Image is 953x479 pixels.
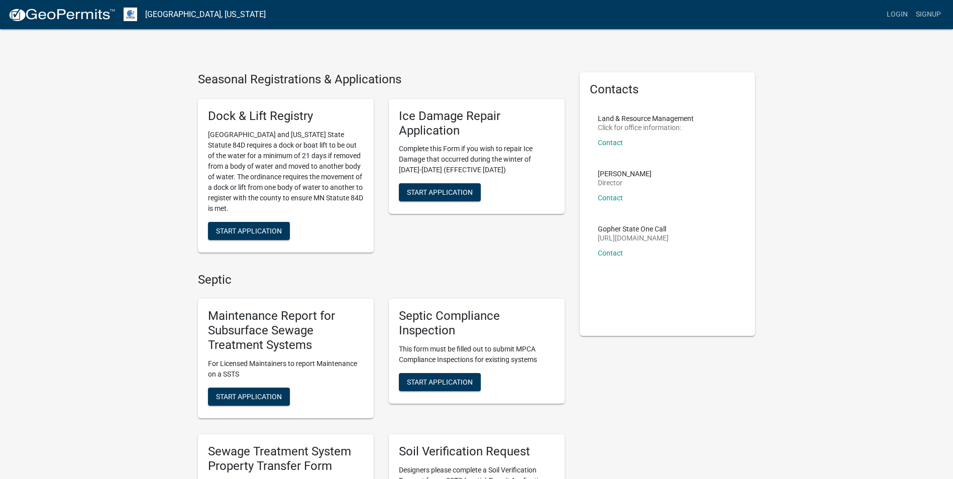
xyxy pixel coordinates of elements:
p: Complete this Form if you wish to repair Ice Damage that occurred during the winter of [DATE]-[DA... [399,144,555,175]
h5: Ice Damage Repair Application [399,109,555,138]
button: Start Application [399,183,481,201]
p: Director [598,179,652,186]
a: Contact [598,194,623,202]
p: Click for office information: [598,124,694,131]
p: [URL][DOMAIN_NAME] [598,234,669,242]
a: Contact [598,139,623,147]
span: Start Application [407,378,473,386]
button: Start Application [208,222,290,240]
h4: Seasonal Registrations & Applications [198,72,565,87]
button: Start Application [208,388,290,406]
p: Gopher State One Call [598,225,669,232]
a: Login [883,5,912,24]
span: Start Application [216,226,282,234]
button: Start Application [399,373,481,391]
h5: Dock & Lift Registry [208,109,364,124]
h5: Sewage Treatment System Property Transfer Form [208,444,364,473]
h5: Septic Compliance Inspection [399,309,555,338]
p: This form must be filled out to submit MPCA Compliance Inspections for existing systems [399,344,555,365]
span: Start Application [407,188,473,196]
p: Land & Resource Management [598,115,694,122]
a: Signup [912,5,945,24]
h5: Contacts [590,82,746,97]
span: Start Application [216,392,282,400]
img: Otter Tail County, Minnesota [124,8,137,21]
p: [GEOGRAPHIC_DATA] and [US_STATE] State Statute 84D requires a dock or boat lift to be out of the ... [208,130,364,214]
a: [GEOGRAPHIC_DATA], [US_STATE] [145,6,266,23]
p: [PERSON_NAME] [598,170,652,177]
h4: Septic [198,273,565,287]
p: For Licensed Maintainers to report Maintenance on a SSTS [208,358,364,380]
a: Contact [598,249,623,257]
h5: Maintenance Report for Subsurface Sewage Treatment Systems [208,309,364,352]
h5: Soil Verification Request [399,444,555,459]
